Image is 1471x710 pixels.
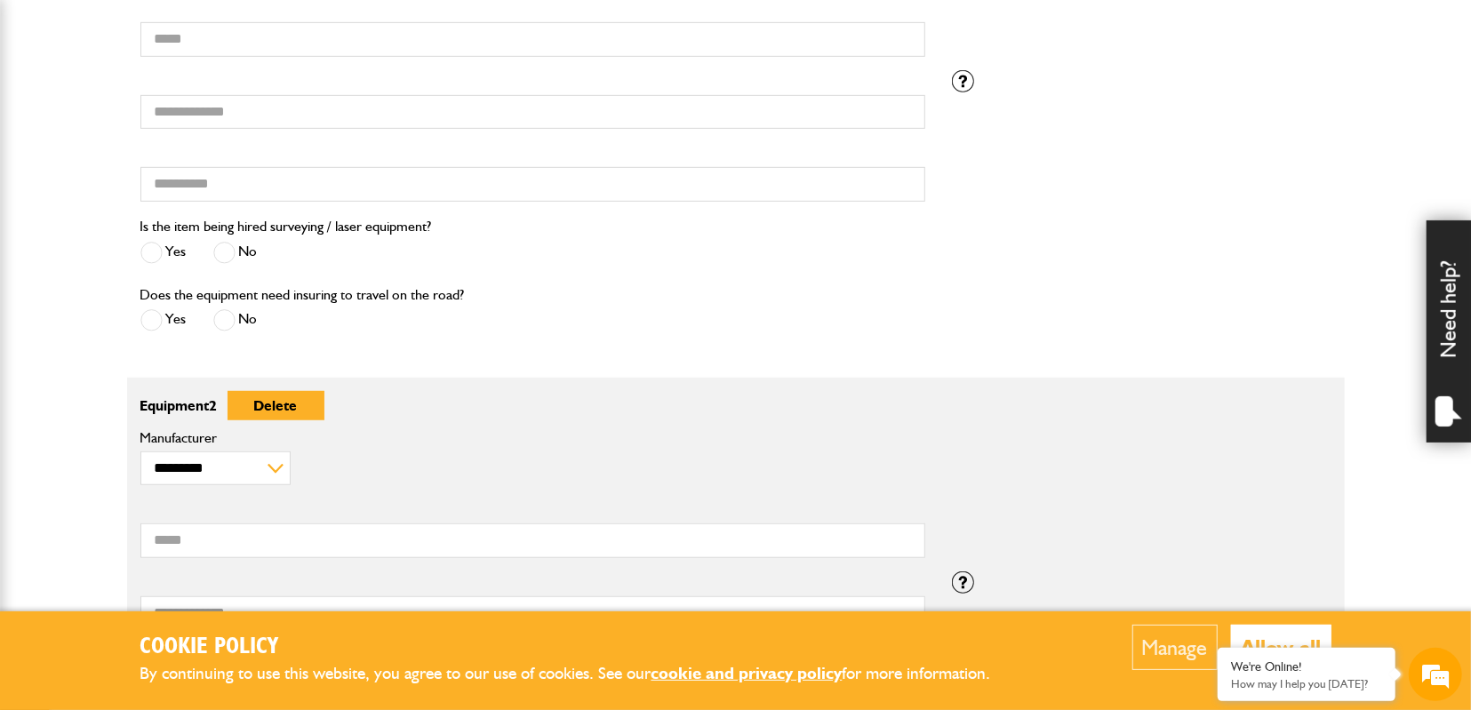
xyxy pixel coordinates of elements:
[140,288,465,302] label: Does the equipment need insuring to travel on the road?
[1231,659,1382,674] div: We're Online!
[213,242,258,264] label: No
[210,397,218,414] span: 2
[140,309,187,331] label: Yes
[140,634,1020,661] h2: Cookie Policy
[228,391,324,420] button: Delete
[1132,625,1218,670] button: Manage
[140,391,925,420] p: Equipment
[213,309,258,331] label: No
[140,242,187,264] label: Yes
[140,219,432,234] label: Is the item being hired surveying / laser equipment?
[1231,625,1331,670] button: Allow all
[140,660,1020,688] p: By continuing to use this website, you agree to our use of cookies. See our for more information.
[140,431,925,445] label: Manufacturer
[1427,220,1471,443] div: Need help?
[1231,677,1382,690] p: How may I help you today?
[652,663,843,683] a: cookie and privacy policy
